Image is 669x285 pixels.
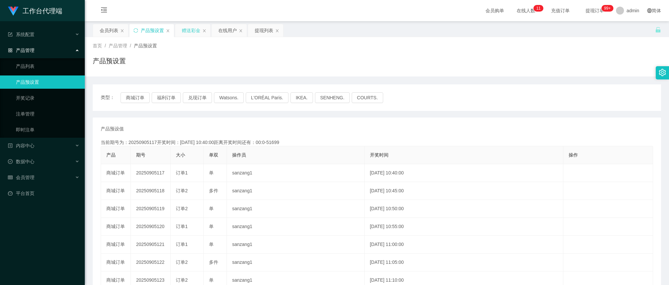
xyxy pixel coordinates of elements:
i: 图标: close [202,29,206,33]
span: 大小 [176,152,185,158]
td: sanzang1 [227,254,365,271]
td: 商城订单 [101,164,131,182]
p: 1 [539,5,541,12]
i: 图标: menu-fold [93,0,115,22]
span: 产品预设值 [101,125,124,132]
span: 产品管理 [109,43,127,48]
a: 工作台代理端 [8,8,62,13]
div: 产品预设置 [141,24,164,37]
div: 赠送彩金 [182,24,200,37]
td: 商城订单 [101,218,131,236]
span: 单 [209,242,214,247]
span: 在线人数 [513,8,539,13]
td: [DATE] 10:50:00 [365,200,564,218]
td: 20250905121 [131,236,171,254]
i: 图标: setting [659,69,666,76]
span: / [105,43,106,48]
i: 图标: table [8,175,13,180]
a: 产品预设置 [16,75,79,89]
span: 单 [209,277,214,283]
i: 图标: sync [133,28,138,33]
td: sanzang1 [227,182,365,200]
i: 图标: close [166,29,170,33]
span: 单双 [209,152,218,158]
td: 20250905122 [131,254,171,271]
i: 图标: form [8,32,13,37]
sup: 1069 [601,5,613,12]
span: 数据中心 [8,159,34,164]
span: 订单2 [176,206,188,211]
i: 图标: global [647,8,652,13]
span: 订单1 [176,170,188,175]
span: 订单1 [176,242,188,247]
sup: 11 [534,5,543,12]
i: 图标: profile [8,143,13,148]
h1: 产品预设置 [93,56,126,66]
button: IKEA. [290,92,313,103]
a: 注单管理 [16,107,79,120]
a: 产品列表 [16,60,79,73]
button: 商城订单 [121,92,150,103]
span: 充值订单 [548,8,573,13]
td: 20250905117 [131,164,171,182]
td: 商城订单 [101,236,131,254]
span: 内容中心 [8,143,34,148]
span: 订单2 [176,260,188,265]
a: 即时注单 [16,123,79,136]
div: 在线用户 [218,24,237,37]
span: 单 [209,170,214,175]
span: 单 [209,224,214,229]
td: 20250905119 [131,200,171,218]
button: L'ORÉAL Paris. [246,92,288,103]
i: 图标: close [275,29,279,33]
div: 当前期号为：20250905117开奖时间：[DATE] 10:40:00距离开奖时间还有：00:0-51699 [101,139,653,146]
span: 开奖时间 [370,152,388,158]
span: 操作 [569,152,578,158]
h1: 工作台代理端 [23,0,62,22]
td: [DATE] 10:45:00 [365,182,564,200]
p: 1 [536,5,539,12]
span: 产品 [106,152,116,158]
span: 期号 [136,152,145,158]
span: 操作员 [232,152,246,158]
span: 会员管理 [8,175,34,180]
td: 商城订单 [101,254,131,271]
i: 图标: close [120,29,124,33]
span: 多件 [209,188,218,193]
span: 单 [209,206,214,211]
td: [DATE] 10:40:00 [365,164,564,182]
td: 20250905118 [131,182,171,200]
span: 产品预设置 [134,43,157,48]
td: sanzang1 [227,236,365,254]
div: 提现列表 [255,24,273,37]
span: 类型： [101,92,121,103]
button: 福利订单 [152,92,181,103]
img: logo.9652507e.png [8,7,19,16]
span: 订单2 [176,188,188,193]
td: [DATE] 11:00:00 [365,236,564,254]
td: [DATE] 11:05:00 [365,254,564,271]
span: 多件 [209,260,218,265]
button: SENHENG. [315,92,350,103]
div: 会员列表 [100,24,118,37]
i: 图标: check-circle-o [8,159,13,164]
i: 图标: unlock [655,27,661,33]
a: 开奖记录 [16,91,79,105]
button: COURTS. [352,92,383,103]
span: 系统配置 [8,32,34,37]
td: sanzang1 [227,218,365,236]
span: 订单1 [176,224,188,229]
td: sanzang1 [227,164,365,182]
i: 图标: appstore-o [8,48,13,53]
span: 首页 [93,43,102,48]
span: 订单2 [176,277,188,283]
td: 20250905120 [131,218,171,236]
td: [DATE] 10:55:00 [365,218,564,236]
a: 图标: dashboard平台首页 [8,187,79,200]
span: 产品管理 [8,48,34,53]
i: 图标: close [239,29,243,33]
td: 商城订单 [101,200,131,218]
span: 提现订单 [582,8,607,13]
button: 兑现订单 [183,92,212,103]
td: 商城订单 [101,182,131,200]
